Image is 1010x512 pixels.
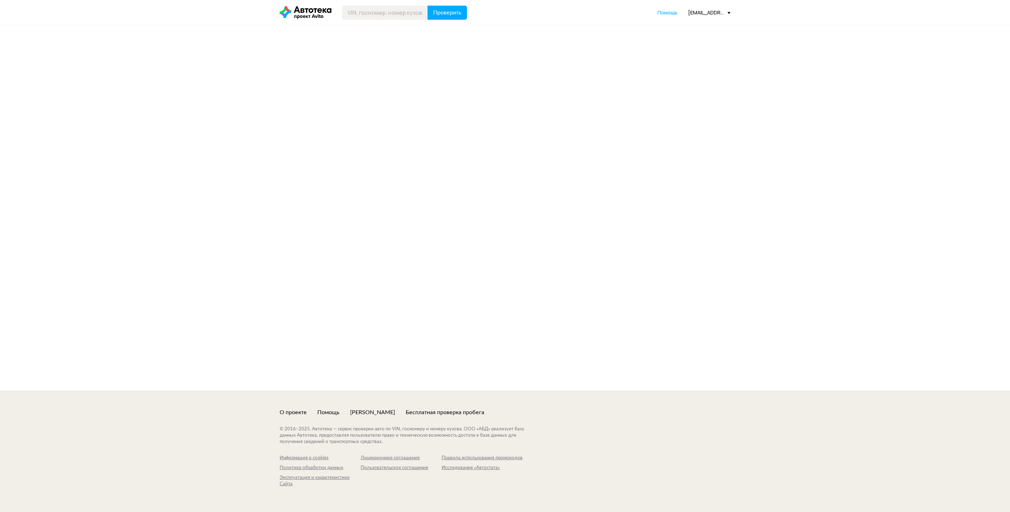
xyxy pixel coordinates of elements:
[428,6,467,20] button: Проверить
[280,465,361,471] a: Политика обработки данных
[688,9,730,16] div: [EMAIL_ADDRESS][DOMAIN_NAME]
[280,426,538,445] div: © 2016– 2025 . Автотека — сервис проверки авто по VIN, госномеру и номеру кузова. ООО «АБД» реали...
[442,465,523,471] a: Исследование «Автостата»
[406,409,484,416] a: Бесплатная проверка пробега
[342,6,428,20] input: VIN, госномер, номер кузова
[433,10,461,15] span: Проверить
[361,455,442,461] a: Лицензионное соглашение
[350,409,395,416] a: [PERSON_NAME]
[442,455,523,461] a: Правила использования промокодов
[361,465,442,471] a: Пользовательское соглашение
[280,475,361,487] a: Эксплуатация и характеристики Сайта
[317,409,339,416] a: Помощь
[657,9,678,16] a: Помощь
[280,455,361,461] a: Информация о cookies
[280,409,307,416] a: О проекте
